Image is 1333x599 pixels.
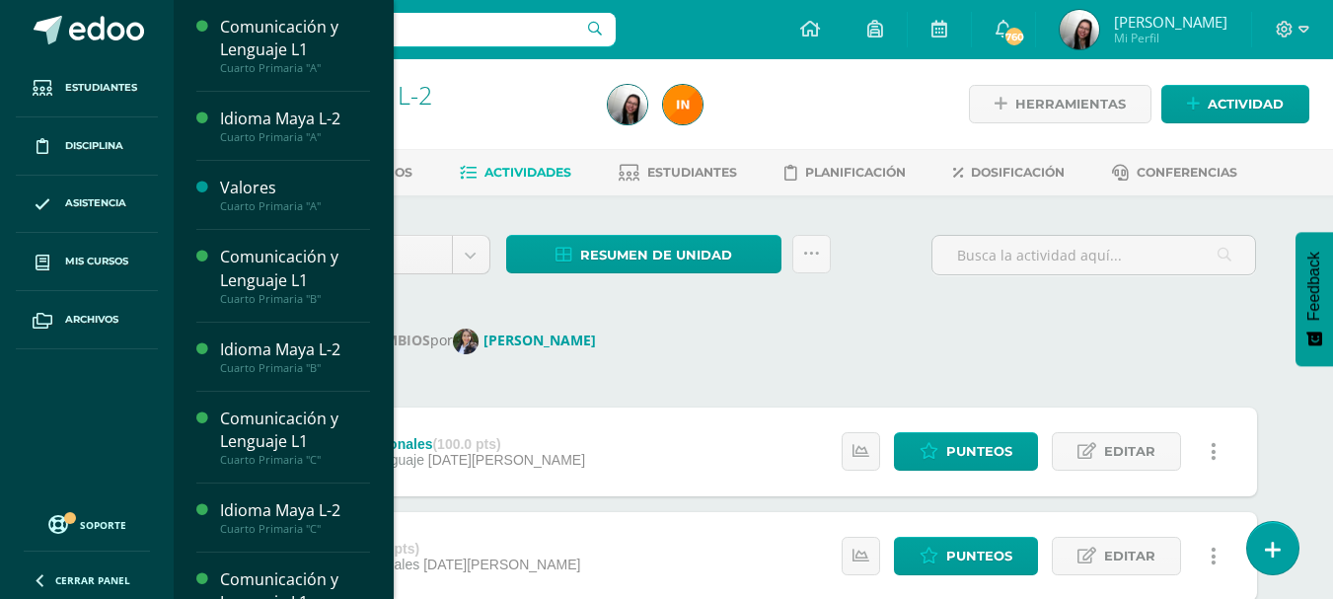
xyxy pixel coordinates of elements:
[220,16,370,61] div: Comunicación y Lenguaje L1
[220,130,370,144] div: Cuarto Primaria "A"
[428,452,585,468] span: [DATE][PERSON_NAME]
[220,408,370,467] a: Comunicación y Lenguaje L1Cuarto Primaria "C"
[1161,85,1309,123] a: Actividad
[220,338,370,375] a: Idioma Maya L-2Cuarto Primaria "B"
[220,499,370,536] a: Idioma Maya L-2Cuarto Primaria "C"
[273,436,585,452] div: Pronombres Personales
[1104,538,1155,574] span: Editar
[249,109,584,127] div: Quinto Primaria 'B'
[1104,433,1155,470] span: Editar
[251,329,1257,354] div: por
[932,236,1255,274] input: Busca la actividad aquí...
[16,176,158,234] a: Asistencia
[506,235,781,273] a: Resumen de unidad
[894,432,1038,471] a: Punteos
[453,331,604,349] a: [PERSON_NAME]
[220,338,370,361] div: Idioma Maya L-2
[969,85,1151,123] a: Herramientas
[483,331,596,349] strong: [PERSON_NAME]
[55,573,130,587] span: Cerrar panel
[971,165,1065,180] span: Dosificación
[65,138,123,154] span: Disciplina
[663,85,703,124] img: 0fb9ae38364872bd0192a0cbcae1dc9f.png
[16,291,158,349] a: Archivos
[186,13,616,46] input: Busca un usuario...
[249,81,584,109] h1: Idioma Maya L-2
[946,538,1012,574] span: Punteos
[453,329,479,354] img: 17cb877b99927eee2a8865e8d8f43c26.png
[220,108,370,144] a: Idioma Maya L-2Cuarto Primaria "A"
[65,80,137,96] span: Estudiantes
[16,117,158,176] a: Disciplina
[423,557,580,572] span: [DATE][PERSON_NAME]
[65,312,118,328] span: Archivos
[1137,165,1237,180] span: Conferencias
[805,165,906,180] span: Planificación
[1003,26,1025,47] span: 760
[647,165,737,180] span: Estudiantes
[220,408,370,453] div: Comunicación y Lenguaje L1
[220,246,370,291] div: Comunicación y Lenguaje L1
[432,436,500,452] strong: (100.0 pts)
[24,510,150,537] a: Soporte
[953,157,1065,188] a: Dosificación
[220,522,370,536] div: Cuarto Primaria "C"
[220,499,370,522] div: Idioma Maya L-2
[784,157,906,188] a: Planificación
[16,233,158,291] a: Mis cursos
[220,453,370,467] div: Cuarto Primaria "C"
[1305,252,1323,321] span: Feedback
[220,16,370,75] a: Comunicación y Lenguaje L1Cuarto Primaria "A"
[1208,86,1284,122] span: Actividad
[16,59,158,117] a: Estudiantes
[220,177,370,199] div: Valores
[1296,232,1333,366] button: Feedback - Mostrar encuesta
[946,433,1012,470] span: Punteos
[220,292,370,306] div: Cuarto Primaria "B"
[1114,30,1227,46] span: Mi Perfil
[619,157,737,188] a: Estudiantes
[1060,10,1099,49] img: 8073fe585c15f6b0749b9fa335169b36.png
[273,541,580,557] div: Los colores
[608,85,647,124] img: 8073fe585c15f6b0749b9fa335169b36.png
[1112,157,1237,188] a: Conferencias
[460,157,571,188] a: Actividades
[65,195,126,211] span: Asistencia
[220,177,370,213] a: ValoresCuarto Primaria "A"
[65,254,128,269] span: Mis cursos
[220,108,370,130] div: Idioma Maya L-2
[220,361,370,375] div: Cuarto Primaria "B"
[1114,12,1227,32] span: [PERSON_NAME]
[484,165,571,180] span: Actividades
[894,537,1038,575] a: Punteos
[1015,86,1126,122] span: Herramientas
[220,246,370,305] a: Comunicación y Lenguaje L1Cuarto Primaria "B"
[80,518,126,532] span: Soporte
[220,199,370,213] div: Cuarto Primaria "A"
[580,237,732,273] span: Resumen de unidad
[220,61,370,75] div: Cuarto Primaria "A"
